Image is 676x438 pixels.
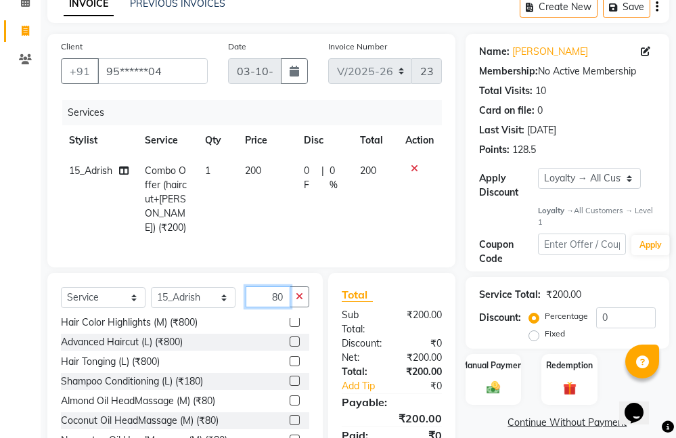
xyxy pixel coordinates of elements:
div: ₹200.00 [392,308,452,336]
div: Shampoo Conditioning (L) (₹180) [61,374,203,389]
span: Total [342,288,373,302]
div: 10 [535,84,546,98]
label: Manual Payment [461,359,526,372]
div: 0 [537,104,543,118]
th: Total [352,125,397,156]
div: Total: [332,365,392,379]
div: Name: [479,45,510,59]
div: Coupon Code [479,238,538,266]
div: Services [62,100,452,125]
div: Coconut Oil HeadMassage (M) (₹80) [61,414,219,428]
div: ₹200.00 [546,288,581,302]
div: 128.5 [512,143,536,157]
label: Invoice Number [328,41,387,53]
div: ₹0 [402,379,452,393]
div: Card on file: [479,104,535,118]
div: Last Visit: [479,123,524,137]
th: Action [397,125,442,156]
div: Apply Discount [479,171,538,200]
div: Sub Total: [332,308,392,336]
span: | [321,164,324,192]
div: ₹200.00 [392,351,452,365]
a: [PERSON_NAME] [512,45,588,59]
div: Total Visits: [479,84,533,98]
th: Stylist [61,125,137,156]
button: Apply [631,235,670,255]
div: Hair Tonging (L) (₹800) [61,355,160,369]
span: 200 [245,165,261,177]
img: _cash.svg [482,380,504,395]
label: Fixed [545,328,565,340]
span: 1 [205,165,210,177]
div: Points: [479,143,510,157]
div: Hair Color Highlights (M) (₹800) [61,315,198,330]
th: Disc [296,125,351,156]
div: Net: [332,351,392,365]
div: Almond Oil HeadMassage (M) (₹80) [61,394,215,408]
span: 0 F [304,164,315,192]
div: No Active Membership [479,64,656,79]
div: [DATE] [527,123,556,137]
img: _gift.svg [559,380,581,397]
label: Date [228,41,246,53]
th: Qty [197,125,237,156]
strong: Loyalty → [538,206,574,215]
div: Advanced Haircut (L) (₹800) [61,335,183,349]
label: Client [61,41,83,53]
input: Search or Scan [246,286,290,307]
span: Combo Offer (haircut+[PERSON_NAME]) (₹200) [145,165,187,234]
div: Membership: [479,64,538,79]
button: +91 [61,58,99,84]
th: Price [237,125,296,156]
a: Continue Without Payment [468,416,667,430]
div: Discount: [332,336,392,351]
span: 15_Adrish [69,165,112,177]
label: Redemption [546,359,593,372]
div: Service Total: [479,288,541,302]
a: Add Tip [332,379,402,393]
div: Discount: [479,311,521,325]
div: ₹200.00 [332,410,452,426]
iframe: chat widget [619,384,662,424]
span: 200 [360,165,376,177]
div: All Customers → Level 1 [538,205,656,228]
div: ₹0 [392,336,452,351]
div: Payable: [332,394,452,410]
input: Enter Offer / Coupon Code [538,234,627,255]
span: 0 % [330,164,344,192]
label: Percentage [545,310,588,322]
input: Search by Name/Mobile/Email/Code [97,58,208,84]
div: ₹200.00 [392,365,452,379]
th: Service [137,125,197,156]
